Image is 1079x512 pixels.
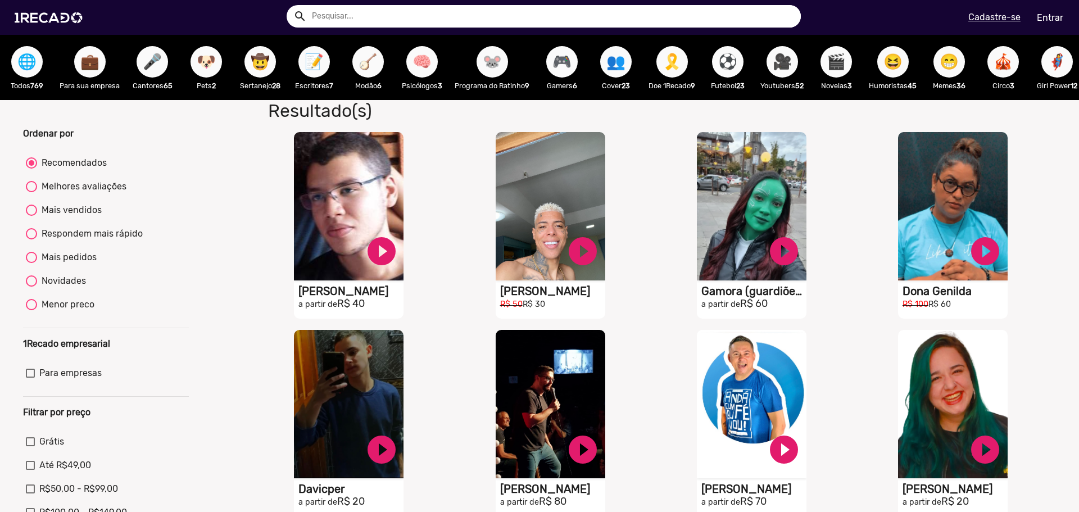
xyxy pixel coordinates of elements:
mat-icon: Example home icon [293,10,307,23]
p: Escritores [293,80,336,91]
button: ⚽ [712,46,743,78]
u: Cadastre-se [968,12,1021,22]
span: Grátis [39,435,64,448]
button: 🧠 [406,46,438,78]
p: Para sua empresa [60,80,120,91]
button: 👥 [600,46,632,78]
button: 🎮 [546,46,578,78]
div: Melhores avaliações [37,180,126,193]
button: 🎪 [987,46,1019,78]
span: 🎤 [143,46,162,78]
p: Novelas [815,80,858,91]
button: 😁 [933,46,965,78]
small: R$ 100 [903,300,928,309]
input: Pesquisar... [303,5,801,28]
button: 🪕 [352,46,384,78]
button: 🐶 [191,46,222,78]
div: Mais vendidos [37,203,102,217]
p: Programa do Ratinho [455,80,529,91]
small: a partir de [701,300,740,309]
b: 12 [1071,81,1077,90]
span: Até R$49,00 [39,459,91,472]
h1: Resultado(s) [260,100,779,121]
h1: Davicper [298,482,404,496]
small: R$ 60 [928,300,951,309]
span: 💼 [80,46,99,78]
span: 🎮 [552,46,572,78]
span: 🧠 [412,46,432,78]
p: Gamers [541,80,583,91]
button: 🦸‍♀️ [1041,46,1073,78]
a: play_circle_filled [767,234,801,268]
span: 📝 [305,46,324,78]
div: Mais pedidos [37,251,97,264]
video: S1RECADO vídeos dedicados para fãs e empresas [496,132,605,280]
button: 😆 [877,46,909,78]
b: 52 [795,81,804,90]
p: Circo [982,80,1024,91]
small: a partir de [701,497,740,507]
span: ⚽ [718,46,737,78]
p: Humoristas [869,80,917,91]
b: 1Recado empresarial [23,338,110,349]
h1: [PERSON_NAME] [903,482,1008,496]
span: 🐶 [197,46,216,78]
b: 7 [329,81,333,90]
span: 🎥 [773,46,792,78]
video: S1RECADO vídeos dedicados para fãs e empresas [697,330,806,478]
b: 65 [164,81,173,90]
b: Ordenar por [23,128,74,139]
div: Menor preco [37,298,94,311]
h1: [PERSON_NAME] [500,284,605,298]
h2: R$ 20 [298,496,404,508]
h2: R$ 40 [298,298,404,310]
p: Cover [595,80,637,91]
b: 28 [272,81,280,90]
div: Novidades [37,274,86,288]
b: 6 [573,81,577,90]
b: Filtrar por preço [23,407,90,418]
button: 🎤 [137,46,168,78]
a: play_circle_filled [365,234,398,268]
p: Todos [6,80,48,91]
span: 🦸‍♀️ [1048,46,1067,78]
h1: Dona Genilda [903,284,1008,298]
small: a partir de [298,300,337,309]
span: 🎬 [827,46,846,78]
b: 23 [736,81,745,90]
b: 3 [438,81,442,90]
h1: [PERSON_NAME] [701,482,806,496]
video: S1RECADO vídeos dedicados para fãs e empresas [898,132,1008,280]
a: play_circle_filled [968,234,1002,268]
small: R$ 30 [523,300,545,309]
a: play_circle_filled [566,234,600,268]
button: 🐭 [477,46,508,78]
b: 769 [30,81,43,90]
small: a partir de [500,497,539,507]
b: 45 [908,81,917,90]
small: a partir de [903,497,941,507]
h2: R$ 20 [903,496,1008,508]
video: S1RECADO vídeos dedicados para fãs e empresas [294,132,404,280]
h2: R$ 80 [500,496,605,508]
span: 😁 [940,46,959,78]
a: play_circle_filled [968,433,1002,466]
a: play_circle_filled [566,433,600,466]
span: R$50,00 - R$99,00 [39,482,118,496]
p: Sertanejo [239,80,282,91]
p: Youtubers [760,80,804,91]
b: 3 [1010,81,1014,90]
span: 👥 [606,46,625,78]
b: 3 [847,81,852,90]
p: Girl Power [1036,80,1078,91]
p: Pets [185,80,228,91]
b: 23 [622,81,630,90]
div: Respondem mais rápido [37,227,143,241]
video: S1RECADO vídeos dedicados para fãs e empresas [294,330,404,478]
p: Memes [928,80,971,91]
span: Para empresas [39,366,102,380]
b: 6 [377,81,382,90]
small: R$ 50 [500,300,523,309]
span: 🪕 [359,46,378,78]
span: 🤠 [251,46,270,78]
